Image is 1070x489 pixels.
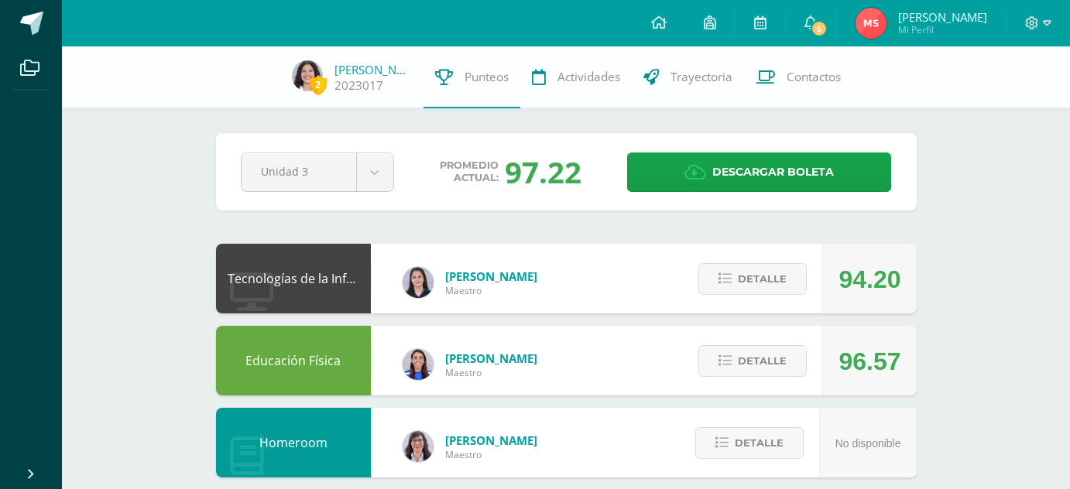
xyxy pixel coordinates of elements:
[216,408,371,477] div: Homeroom
[557,69,620,85] span: Actividades
[445,448,537,461] span: Maestro
[445,433,537,448] span: [PERSON_NAME]
[738,347,787,375] span: Detalle
[698,345,807,377] button: Detalle
[445,268,537,284] span: [PERSON_NAME]
[445,351,537,366] span: [PERSON_NAME]
[334,62,412,77] a: [PERSON_NAME]
[505,152,581,192] div: 97.22
[835,437,901,450] span: No disponible
[261,153,337,190] span: Unidad 3
[424,46,520,108] a: Punteos
[334,77,383,94] a: 2023017
[839,244,900,314] div: 94.20
[698,263,807,295] button: Detalle
[898,23,987,36] span: Mi Perfil
[811,20,828,37] span: 5
[216,244,371,313] div: Tecnologías de la Información y Comunicación: Computación
[695,427,804,459] button: Detalle
[310,75,327,94] span: 2
[520,46,632,108] a: Actividades
[787,69,841,85] span: Contactos
[440,159,499,184] span: Promedio actual:
[627,152,891,192] a: Descargar boleta
[856,8,887,39] img: fb703a472bdb86d4ae91402b7cff009e.png
[403,267,434,298] img: dbcf09110664cdb6f63fe058abfafc14.png
[445,284,537,297] span: Maestro
[670,69,732,85] span: Trayectoria
[632,46,744,108] a: Trayectoria
[242,153,393,191] a: Unidad 3
[445,366,537,379] span: Maestro
[735,429,784,457] span: Detalle
[712,153,834,191] span: Descargar boleta
[292,60,323,91] img: b124f6f8ebcf3e86d9fe5e1614d7cd42.png
[403,349,434,380] img: 0eea5a6ff783132be5fd5ba128356f6f.png
[738,265,787,293] span: Detalle
[744,46,852,108] a: Contactos
[465,69,509,85] span: Punteos
[898,9,987,25] span: [PERSON_NAME]
[403,431,434,462] img: 11d0a4ab3c631824f792e502224ffe6b.png
[839,327,900,396] div: 96.57
[216,326,371,395] div: Educación Física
